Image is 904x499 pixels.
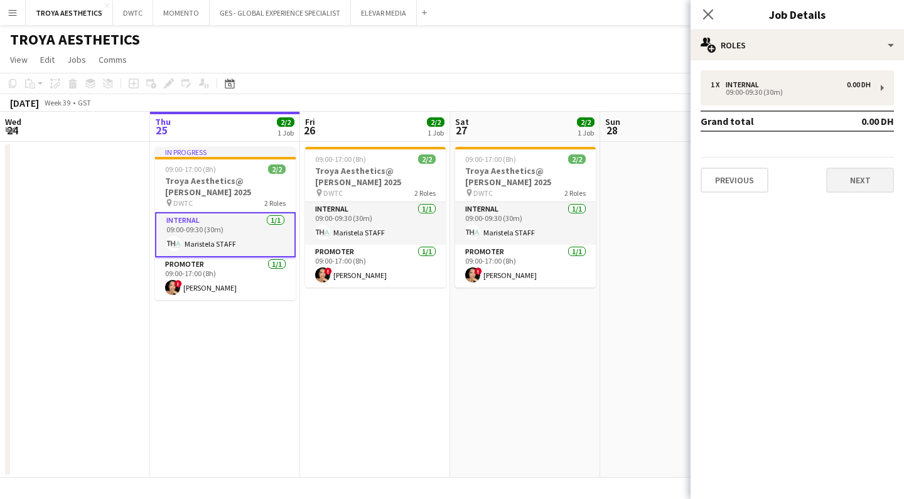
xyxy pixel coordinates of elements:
[155,175,296,198] h3: Troya Aesthetics@ [PERSON_NAME] 2025
[577,117,595,127] span: 2/2
[268,164,286,174] span: 2/2
[210,1,351,25] button: GES - GLOBAL EXPERIENCE SPECIALIST
[94,51,132,68] a: Comms
[473,188,493,198] span: DWTC
[41,98,73,107] span: Week 39
[820,111,894,131] td: 0.00 DH
[5,116,21,127] span: Wed
[67,54,86,65] span: Jobs
[826,168,894,193] button: Next
[711,89,871,95] div: 09:00-09:30 (30m)
[26,1,113,25] button: TROYA AESTHETICS
[277,128,294,137] div: 1 Job
[99,54,127,65] span: Comms
[351,1,417,25] button: ELEVAR MEDIA
[10,97,39,109] div: [DATE]
[701,168,768,193] button: Previous
[418,154,436,164] span: 2/2
[455,116,469,127] span: Sat
[711,80,726,89] div: 1 x
[155,257,296,300] app-card-role: Promoter1/109:00-17:00 (8h)![PERSON_NAME]
[305,116,315,127] span: Fri
[305,165,446,188] h3: Troya Aesthetics@ [PERSON_NAME] 2025
[475,267,482,275] span: !
[153,123,171,137] span: 25
[10,30,140,49] h1: TROYA AESTHETICS
[455,202,596,245] app-card-role: Internal1/109:00-09:30 (30m)Maristela STAFF
[40,54,55,65] span: Edit
[78,98,91,107] div: GST
[453,123,469,137] span: 27
[726,80,764,89] div: Internal
[605,116,620,127] span: Sun
[62,51,91,68] a: Jobs
[414,188,436,198] span: 2 Roles
[691,30,904,60] div: Roles
[175,280,182,287] span: !
[578,128,594,137] div: 1 Job
[847,80,871,89] div: 0.00 DH
[701,111,820,131] td: Grand total
[305,202,446,245] app-card-role: Internal1/109:00-09:30 (30m)Maristela STAFF
[455,147,596,287] app-job-card: 09:00-17:00 (8h)2/2Troya Aesthetics@ [PERSON_NAME] 2025 DWTC2 RolesInternal1/109:00-09:30 (30m)Ma...
[428,128,444,137] div: 1 Job
[10,54,28,65] span: View
[3,123,21,137] span: 24
[264,198,286,208] span: 2 Roles
[113,1,153,25] button: DWTC
[165,164,216,174] span: 09:00-17:00 (8h)
[173,198,193,208] span: DWTC
[155,147,296,157] div: In progress
[305,245,446,287] app-card-role: Promoter1/109:00-17:00 (8h)![PERSON_NAME]
[315,154,366,164] span: 09:00-17:00 (8h)
[427,117,444,127] span: 2/2
[155,147,296,300] app-job-card: In progress09:00-17:00 (8h)2/2Troya Aesthetics@ [PERSON_NAME] 2025 DWTC2 RolesInternal1/109:00-09...
[305,147,446,287] app-job-card: 09:00-17:00 (8h)2/2Troya Aesthetics@ [PERSON_NAME] 2025 DWTC2 RolesInternal1/109:00-09:30 (30m)Ma...
[325,267,332,275] span: !
[691,6,904,23] h3: Job Details
[455,245,596,287] app-card-role: Promoter1/109:00-17:00 (8h)![PERSON_NAME]
[155,116,171,127] span: Thu
[323,188,343,198] span: DWTC
[35,51,60,68] a: Edit
[155,212,296,257] app-card-role: Internal1/109:00-09:30 (30m)Maristela STAFF
[568,154,586,164] span: 2/2
[603,123,620,137] span: 28
[277,117,294,127] span: 2/2
[153,1,210,25] button: MOMENTO
[455,165,596,188] h3: Troya Aesthetics@ [PERSON_NAME] 2025
[303,123,315,137] span: 26
[564,188,586,198] span: 2 Roles
[465,154,516,164] span: 09:00-17:00 (8h)
[5,51,33,68] a: View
